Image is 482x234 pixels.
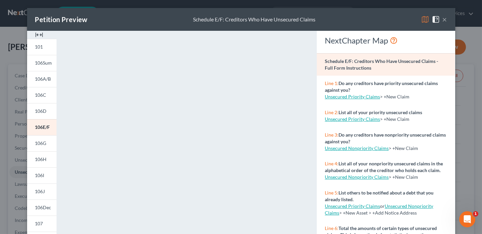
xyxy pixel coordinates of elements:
[325,203,380,209] a: Unsecured Priority Claims
[35,188,45,194] span: 106J
[380,94,409,99] span: > +New Claim
[27,71,57,87] a: 106A/B
[325,190,339,196] span: Line 5:
[35,205,52,210] span: 106Dec
[35,156,47,162] span: 106H
[432,15,440,23] img: help-close-5ba153eb36485ed6c1ea00a893f15db1cb9b99d6cae46e1a8edb6c62d00a1a76.svg
[380,116,409,122] span: > +New Claim
[325,35,447,46] div: NextChapter Map
[193,16,315,23] div: Schedule E/F: Creditors Who Have Unsecured Claims
[27,135,57,151] a: 106G
[325,203,433,216] span: > +New Asset > +Add Notice Address
[325,161,339,166] span: Line 4:
[325,94,380,99] a: Unsecured Priority Claims
[35,140,46,146] span: 106G
[325,132,446,144] strong: Do any creditors have nonpriority unsecured claims against you?
[325,80,438,93] strong: Do any creditors have priority unsecured claims against you?
[27,119,57,135] a: 106E/F
[27,216,57,232] a: 107
[325,190,433,202] strong: List others to be notified about a debt that you already listed.
[325,58,438,71] strong: Schedule E/F: Creditors Who Have Unsecured Claims - Full Form Instructions
[325,80,339,86] span: Line 1:
[325,203,433,216] a: Unsecured Nonpriority Claims
[35,172,44,178] span: 106I
[35,92,46,98] span: 106C
[443,15,447,23] button: ×
[35,124,50,130] span: 106E/F
[35,221,43,226] span: 107
[339,109,422,115] strong: List all of your priority unsecured claims
[325,174,389,180] a: Unsecured Nonpriority Claims
[35,44,43,50] span: 101
[27,87,57,103] a: 106C
[325,203,385,209] span: or
[325,145,389,151] a: Unsecured Nonpriority Claims
[27,39,57,55] a: 101
[325,132,339,138] span: Line 3:
[35,76,51,82] span: 106A/B
[27,103,57,119] a: 106D
[27,55,57,71] a: 106Sum
[35,31,43,39] img: expand-e0f6d898513216a626fdd78e52531dac95497ffd26381d4c15ee2fc46db09dca.svg
[473,211,478,217] span: 1
[325,109,339,115] span: Line 2:
[325,161,443,173] strong: List all of your nonpriority unsecured claims in the alphabetical order of the creditor who holds...
[325,225,339,231] span: Line 6:
[35,60,52,66] span: 106Sum
[27,200,57,216] a: 106Dec
[389,174,418,180] span: > +New Claim
[421,15,429,23] img: map-eea8200ae884c6f1103ae1953ef3d486a96c86aabb227e865a55264e3737af1f.svg
[27,151,57,167] a: 106H
[325,116,380,122] a: Unsecured Priority Claims
[27,183,57,200] a: 106J
[459,211,475,227] iframe: Intercom live chat
[35,108,47,114] span: 106D
[35,15,88,24] div: Petition Preview
[27,167,57,183] a: 106I
[389,145,418,151] span: > +New Claim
